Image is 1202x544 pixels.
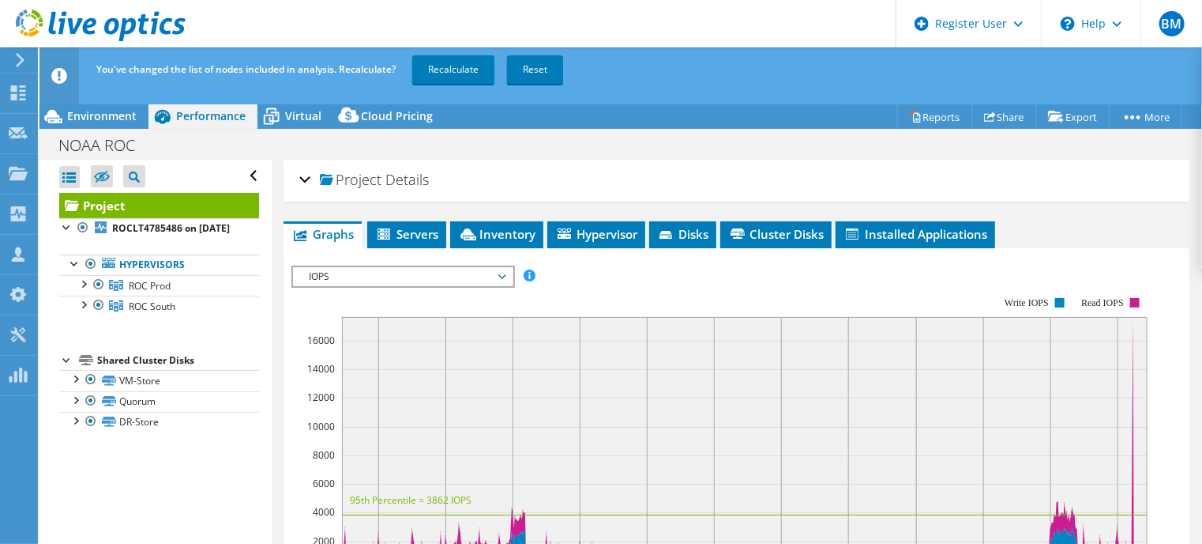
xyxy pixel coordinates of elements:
span: ROC Prod [129,279,171,293]
span: Environment [67,108,137,123]
span: Details [385,170,429,189]
a: Reports [897,104,973,129]
text: 6000 [313,477,335,490]
text: 8000 [313,448,335,462]
span: BM [1159,11,1185,36]
span: Installed Applications [843,226,987,242]
text: 10000 [307,420,335,433]
div: Shared Cluster Disks [97,351,259,370]
text: Write IOPS [1005,297,1050,308]
span: Inventory [458,226,535,242]
h1: NOAA ROC [51,137,160,154]
span: Project [320,172,381,188]
span: Hypervisor [555,226,637,242]
text: 12000 [307,391,335,404]
span: Graphs [291,226,354,242]
a: More [1109,104,1182,129]
span: Servers [375,226,438,242]
a: Reset [507,55,563,84]
span: ROC South [129,300,175,313]
a: ROCLT4785486 on [DATE] [59,218,259,239]
a: ROC South [59,296,259,316]
span: Cluster Disks [728,226,824,242]
span: Cloud Pricing [361,108,433,123]
a: Export [1036,104,1110,129]
span: You've changed the list of nodes included in analysis. Recalculate? [96,62,396,76]
a: Share [972,104,1037,129]
text: Read IOPS [1082,297,1125,308]
a: Hypervisors [59,255,259,275]
svg: \n [1061,17,1075,31]
a: ROC Prod [59,275,259,296]
a: Quorum [59,391,259,412]
b: ROCLT4785486 on [DATE] [112,221,230,235]
span: IOPS [301,267,504,286]
a: Project [59,193,259,218]
span: Disks [657,226,708,242]
text: 16000 [307,334,335,347]
span: Performance [176,108,246,123]
text: 95th Percentile = 3862 IOPS [350,493,471,507]
text: 14000 [307,362,335,376]
a: Recalculate [412,55,494,84]
span: Virtual [285,108,321,123]
text: 4000 [313,505,335,519]
a: DR-Store [59,412,259,433]
a: VM-Store [59,370,259,391]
